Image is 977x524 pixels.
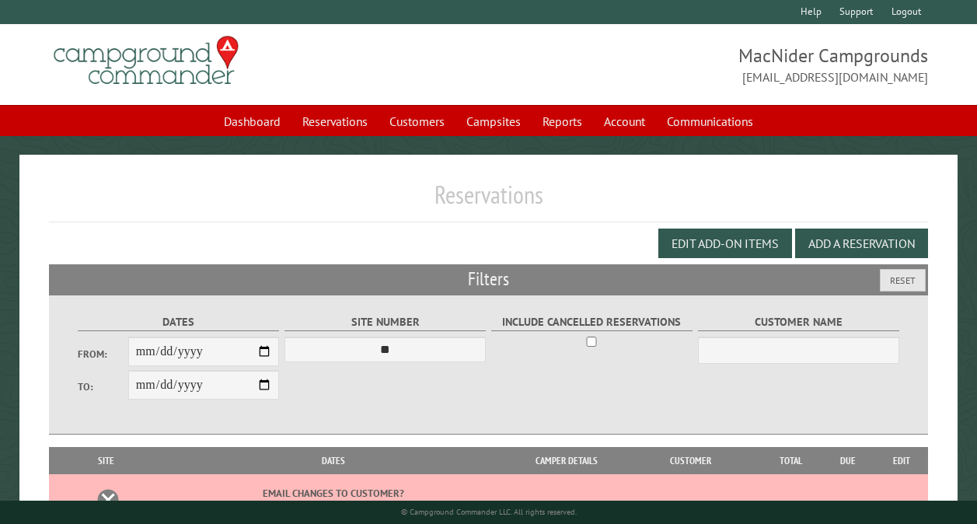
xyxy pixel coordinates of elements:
[658,229,792,258] button: Edit Add-on Items
[380,107,454,136] a: Customers
[457,107,530,136] a: Campsites
[759,447,822,474] th: Total
[215,107,290,136] a: Dashboard
[158,486,510,501] label: Email changes to customer?
[49,180,928,222] h1: Reservations
[795,229,928,258] button: Add a Reservation
[293,107,377,136] a: Reservations
[658,107,762,136] a: Communications
[512,447,622,474] th: Camper Details
[284,313,486,331] label: Site Number
[401,507,577,517] small: © Campground Commander LLC. All rights reserved.
[78,379,128,394] label: To:
[874,447,928,474] th: Edit
[155,447,512,474] th: Dates
[49,264,928,294] h2: Filters
[57,447,155,474] th: Site
[880,269,926,292] button: Reset
[489,43,929,86] span: MacNider Campgrounds [EMAIL_ADDRESS][DOMAIN_NAME]
[622,447,760,474] th: Customer
[49,30,243,91] img: Campground Commander
[533,107,591,136] a: Reports
[78,347,128,362] label: From:
[822,447,874,474] th: Due
[78,313,279,331] label: Dates
[491,313,693,331] label: Include Cancelled Reservations
[698,313,899,331] label: Customer Name
[595,107,654,136] a: Account
[96,488,120,512] a: Delete this reservation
